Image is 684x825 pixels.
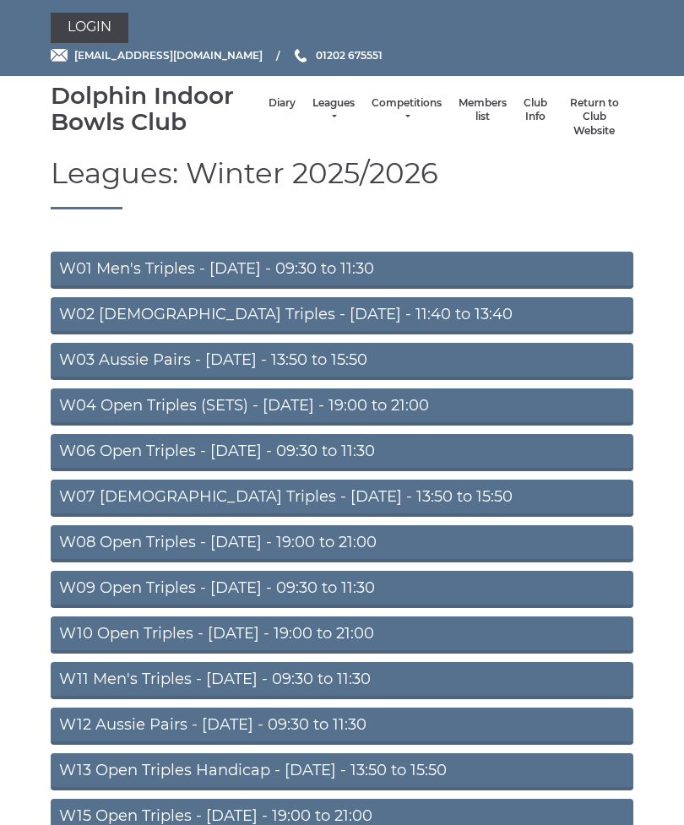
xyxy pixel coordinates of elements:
[51,434,633,471] a: W06 Open Triples - [DATE] - 09:30 to 11:30
[51,47,263,63] a: Email [EMAIL_ADDRESS][DOMAIN_NAME]
[51,49,68,62] img: Email
[51,480,633,517] a: W07 [DEMOGRAPHIC_DATA] Triples - [DATE] - 13:50 to 15:50
[459,96,507,124] a: Members list
[292,47,383,63] a: Phone us 01202 675551
[51,388,633,426] a: W04 Open Triples (SETS) - [DATE] - 19:00 to 21:00
[295,49,307,62] img: Phone us
[51,753,633,790] a: W13 Open Triples Handicap - [DATE] - 13:50 to 15:50
[51,708,633,745] a: W12 Aussie Pairs - [DATE] - 09:30 to 11:30
[316,49,383,62] span: 01202 675551
[51,13,128,43] a: Login
[51,83,260,135] div: Dolphin Indoor Bowls Club
[51,343,633,380] a: W03 Aussie Pairs - [DATE] - 13:50 to 15:50
[312,96,355,124] a: Leagues
[74,49,263,62] span: [EMAIL_ADDRESS][DOMAIN_NAME]
[51,252,633,289] a: W01 Men's Triples - [DATE] - 09:30 to 11:30
[564,96,625,138] a: Return to Club Website
[51,616,633,654] a: W10 Open Triples - [DATE] - 19:00 to 21:00
[524,96,547,124] a: Club Info
[51,571,633,608] a: W09 Open Triples - [DATE] - 09:30 to 11:30
[372,96,442,124] a: Competitions
[51,525,633,562] a: W08 Open Triples - [DATE] - 19:00 to 21:00
[269,96,296,111] a: Diary
[51,297,633,334] a: W02 [DEMOGRAPHIC_DATA] Triples - [DATE] - 11:40 to 13:40
[51,158,633,209] h1: Leagues: Winter 2025/2026
[51,662,633,699] a: W11 Men's Triples - [DATE] - 09:30 to 11:30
